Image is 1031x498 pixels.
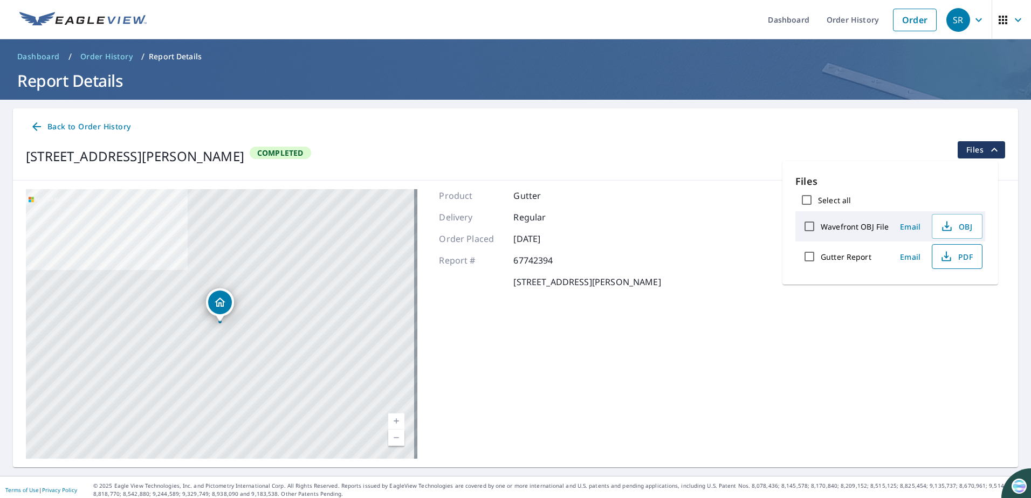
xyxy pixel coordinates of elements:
[821,252,871,262] label: Gutter Report
[26,147,244,166] div: [STREET_ADDRESS][PERSON_NAME]
[439,189,504,202] p: Product
[966,143,1001,156] span: Files
[206,288,234,322] div: Dropped pin, building 1, Residential property, 775 Glen Royal Drive Roswell, GA 30076
[13,48,1018,65] nav: breadcrumb
[30,120,130,134] span: Back to Order History
[19,12,147,28] img: EV Logo
[513,275,661,288] p: [STREET_ADDRESS][PERSON_NAME]
[932,214,982,239] button: OBJ
[946,8,970,32] div: SR
[795,174,985,189] p: Files
[939,250,973,263] span: PDF
[897,252,923,262] span: Email
[939,220,973,233] span: OBJ
[893,248,927,265] button: Email
[439,254,504,267] p: Report #
[513,254,578,267] p: 67742394
[388,413,404,430] a: Current Level 17, Zoom In
[141,50,145,63] li: /
[93,482,1026,498] p: © 2025 Eagle View Technologies, Inc. and Pictometry International Corp. All Rights Reserved. Repo...
[149,51,202,62] p: Report Details
[5,487,77,493] p: |
[13,48,64,65] a: Dashboard
[17,51,60,62] span: Dashboard
[513,189,578,202] p: Gutter
[42,486,77,494] a: Privacy Policy
[893,218,927,235] button: Email
[13,70,1018,92] h1: Report Details
[957,141,1005,158] button: filesDropdownBtn-67742394
[513,211,578,224] p: Regular
[897,222,923,232] span: Email
[439,211,504,224] p: Delivery
[68,50,72,63] li: /
[80,51,133,62] span: Order History
[26,117,135,137] a: Back to Order History
[5,486,39,494] a: Terms of Use
[388,430,404,446] a: Current Level 17, Zoom Out
[439,232,504,245] p: Order Placed
[251,148,310,158] span: Completed
[821,222,889,232] label: Wavefront OBJ File
[932,244,982,269] button: PDF
[513,232,578,245] p: [DATE]
[76,48,137,65] a: Order History
[818,195,851,205] label: Select all
[893,9,937,31] a: Order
